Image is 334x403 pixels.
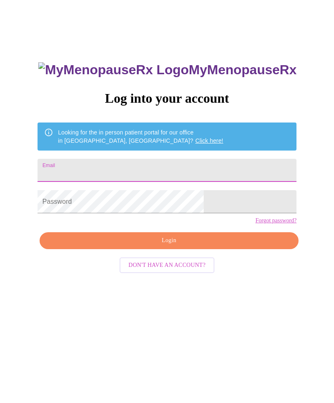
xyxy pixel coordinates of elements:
div: Looking for the in person patient portal for our office in [GEOGRAPHIC_DATA], [GEOGRAPHIC_DATA]? [58,125,223,148]
h3: Log into your account [38,91,296,106]
button: Login [40,232,299,249]
button: Don't have an account? [120,257,215,273]
span: Login [49,236,289,246]
a: Don't have an account? [118,261,217,268]
span: Don't have an account? [129,260,206,271]
a: Forgot password? [255,217,296,224]
a: Click here! [195,137,223,144]
h3: MyMenopauseRx [38,62,296,78]
img: MyMenopauseRx Logo [38,62,188,78]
